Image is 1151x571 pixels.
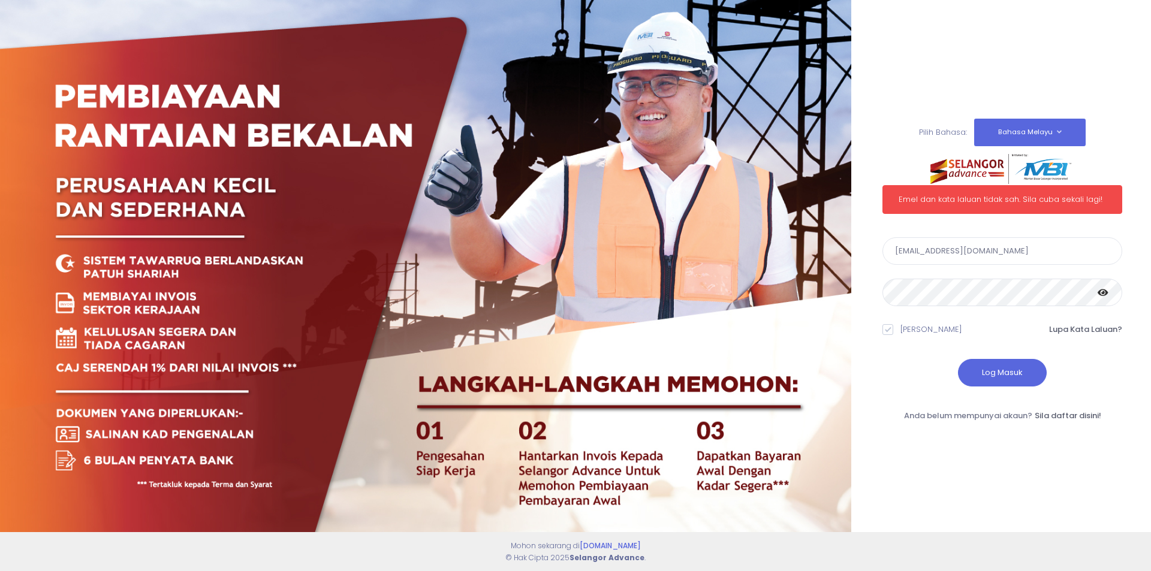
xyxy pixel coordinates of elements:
input: E-Mail Address [882,237,1122,265]
button: Bahasa Melayu [974,119,1086,146]
span: Mohon sekarang di © Hak Cipta 2025 . [505,540,646,563]
a: Sila daftar disini! [1035,410,1101,421]
span: Anda belum mempunyai akaun? [904,410,1032,421]
img: selangor-advance.png [930,154,1074,184]
span: Pilih Bahasa: [919,126,967,138]
div: Emel dan kata laluan tidak sah. Sila cuba sekali lagi! [899,194,1106,206]
button: Log Masuk [958,359,1047,386]
a: [DOMAIN_NAME] [580,540,641,551]
a: Lupa Kata Laluan? [1049,324,1122,336]
label: [PERSON_NAME] [900,324,962,336]
strong: Selangor Advance [570,552,644,563]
